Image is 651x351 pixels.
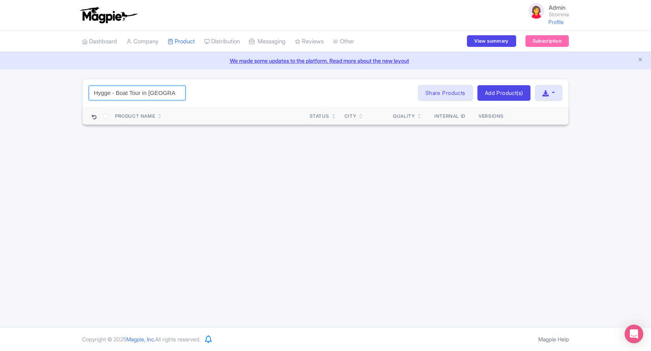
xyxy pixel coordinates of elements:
input: Search product name, city, or interal id [89,86,186,100]
div: Product Name [115,113,155,120]
a: Profile [548,19,564,25]
a: Dashboard [82,31,117,52]
small: Stromma [549,12,569,17]
a: Distribution [204,31,240,52]
a: Product [168,31,195,52]
img: logo-ab69f6fb50320c5b225c76a69d11143b.png [78,7,138,24]
span: Admin [549,4,565,11]
a: Subscription [525,35,569,47]
a: Messaging [249,31,286,52]
a: Admin Stromma [522,2,569,20]
div: Copyright © 2025 All rights reserved. [77,335,205,343]
div: City [344,113,356,120]
img: avatar_key_member-9c1dde93af8b07d7383eb8b5fb890c87.png [527,2,546,20]
th: Internal ID [427,107,472,125]
a: View summary [467,35,516,47]
a: Reviews [295,31,324,52]
a: Add Product(s) [477,85,530,101]
div: Quality [393,113,415,120]
a: Company [126,31,158,52]
div: Status [310,113,329,120]
a: Share Products [418,85,473,101]
a: Other [333,31,354,52]
span: Magpie, Inc. [126,336,155,342]
th: Versions [472,107,510,125]
button: Close announcement [637,56,643,65]
div: Open Intercom Messenger [625,325,643,343]
a: We made some updates to the platform. Read more about the new layout [5,57,646,65]
a: Magpie Help [538,336,569,342]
